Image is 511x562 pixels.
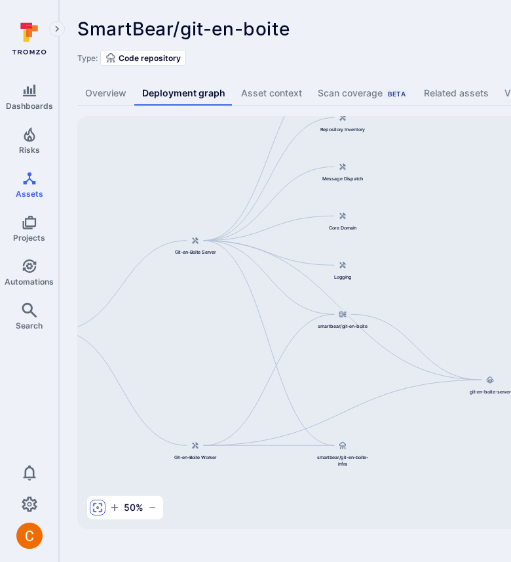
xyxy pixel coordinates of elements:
span: Git-en-Boite Server [175,249,216,256]
span: git-en-boite-server [470,388,511,395]
span: Git-en-Boite Worker [174,454,217,460]
span: 50 % [124,501,143,514]
div: Camilo Rivera [16,523,43,549]
button: Expand navigation menu [49,21,65,37]
span: Type: [77,53,98,63]
a: Related assets [416,81,497,106]
span: Repository Inventory [320,126,366,132]
div: Scan coverage [318,87,408,100]
span: Automations [5,277,54,287]
span: Message Dispatch [322,175,364,182]
span: Assets [16,189,43,199]
a: Overview [77,81,134,106]
div: Beta [385,89,408,99]
span: Dashboards [6,101,53,111]
span: Code repository [119,53,181,63]
span: smartbear/git-en-boite-infra [316,454,369,467]
span: Risks [19,145,40,155]
span: Core Domain [329,224,356,231]
span: smartbear/git-en-boite [318,323,368,329]
span: Search [16,321,43,331]
img: ACg8ocJuq_DPPTkXyD9OlTnVLvDrpObecjcADscmEHLMiTyEnTELew=s96-c [16,523,43,549]
span: Projects [13,233,45,243]
span: Logging [334,273,352,280]
a: Asset context [233,81,310,106]
a: Deployment graph [134,81,233,106]
span: SmartBear/git-en-boite [77,18,290,40]
i: Expand navigation menu [52,24,62,35]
